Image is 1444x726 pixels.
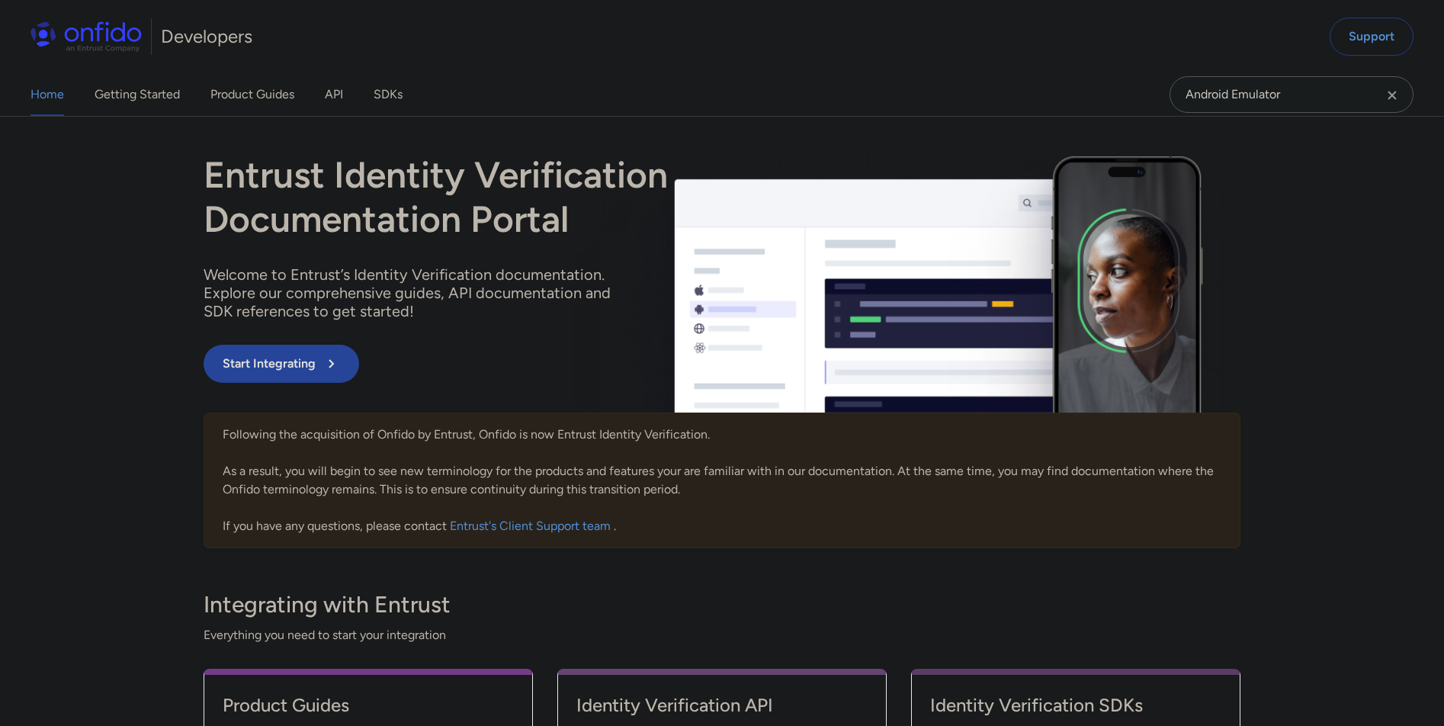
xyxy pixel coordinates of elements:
[210,73,294,116] a: Product Guides
[1330,18,1414,56] a: Support
[30,21,142,52] img: Onfido Logo
[374,73,403,116] a: SDKs
[576,693,868,718] h4: Identity Verification API
[204,413,1240,548] div: Following the acquisition of Onfido by Entrust, Onfido is now Entrust Identity Verification. As a...
[204,153,929,241] h1: Entrust Identity Verification Documentation Portal
[161,24,252,49] h1: Developers
[1170,76,1414,113] input: Onfido search input field
[223,693,514,718] h4: Product Guides
[204,589,1240,620] h3: Integrating with Entrust
[930,693,1221,718] h4: Identity Verification SDKs
[204,626,1240,644] span: Everything you need to start your integration
[1383,86,1401,104] svg: Clear search field button
[204,265,631,320] p: Welcome to Entrust’s Identity Verification documentation. Explore our comprehensive guides, API d...
[204,345,929,383] a: Start Integrating
[30,73,64,116] a: Home
[95,73,180,116] a: Getting Started
[450,519,614,533] a: Entrust's Client Support team
[204,345,359,383] button: Start Integrating
[325,73,343,116] a: API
